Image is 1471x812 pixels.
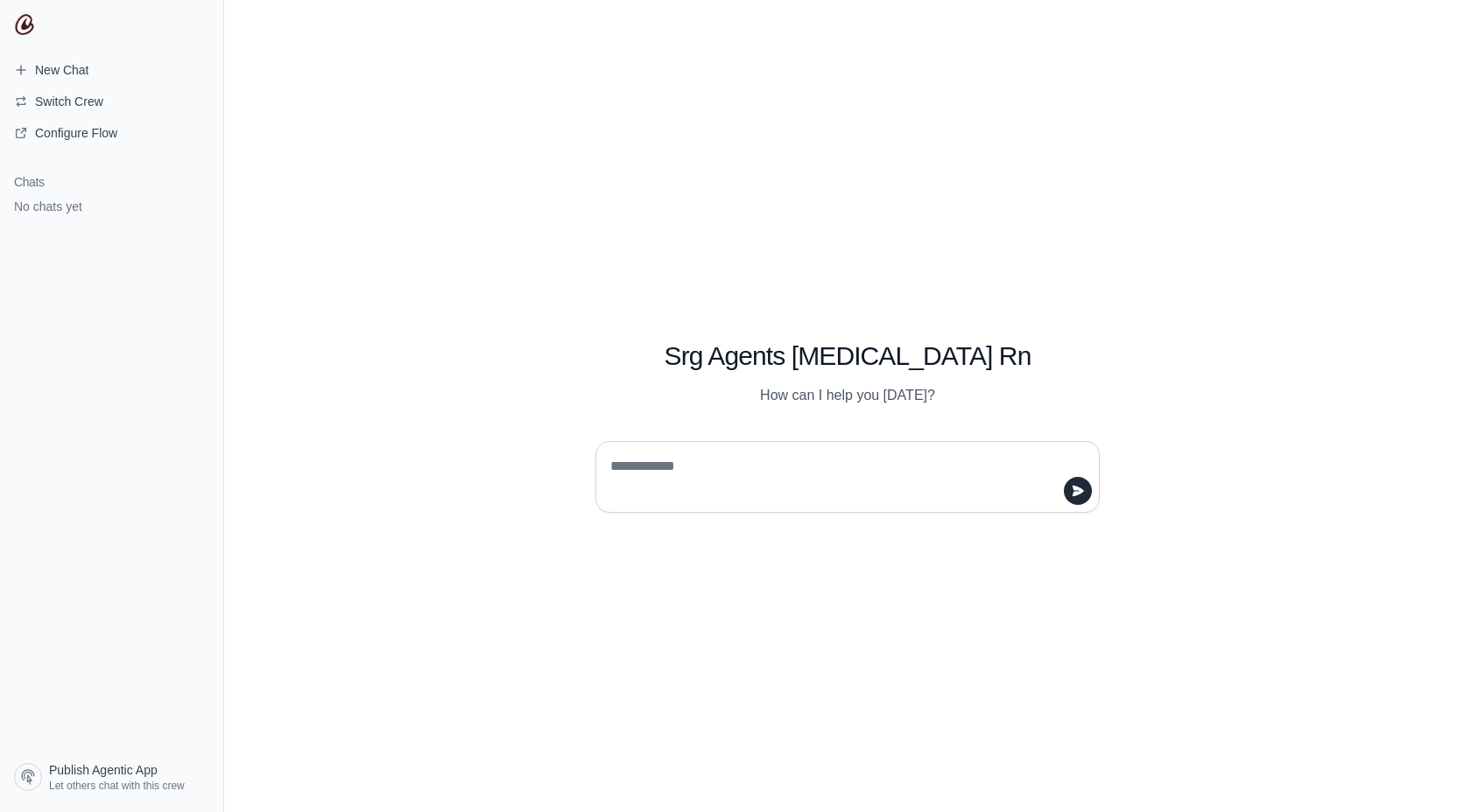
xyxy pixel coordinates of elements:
[7,56,216,84] a: New Chat
[595,385,1100,406] p: How can I help you [DATE]?
[49,761,158,779] span: Publish Agentic App
[595,340,1100,372] h1: Srg Agents [MEDICAL_DATA] Rn
[35,61,88,79] span: New Chat
[7,119,216,147] a: Configure Flow
[49,779,185,793] span: Let others chat with this crew
[7,756,216,798] a: Publish Agentic App Let others chat with this crew
[14,14,35,35] img: CrewAI Logo
[35,93,103,110] span: Switch Crew
[35,124,117,142] span: Configure Flow
[7,87,216,115] button: Switch Crew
